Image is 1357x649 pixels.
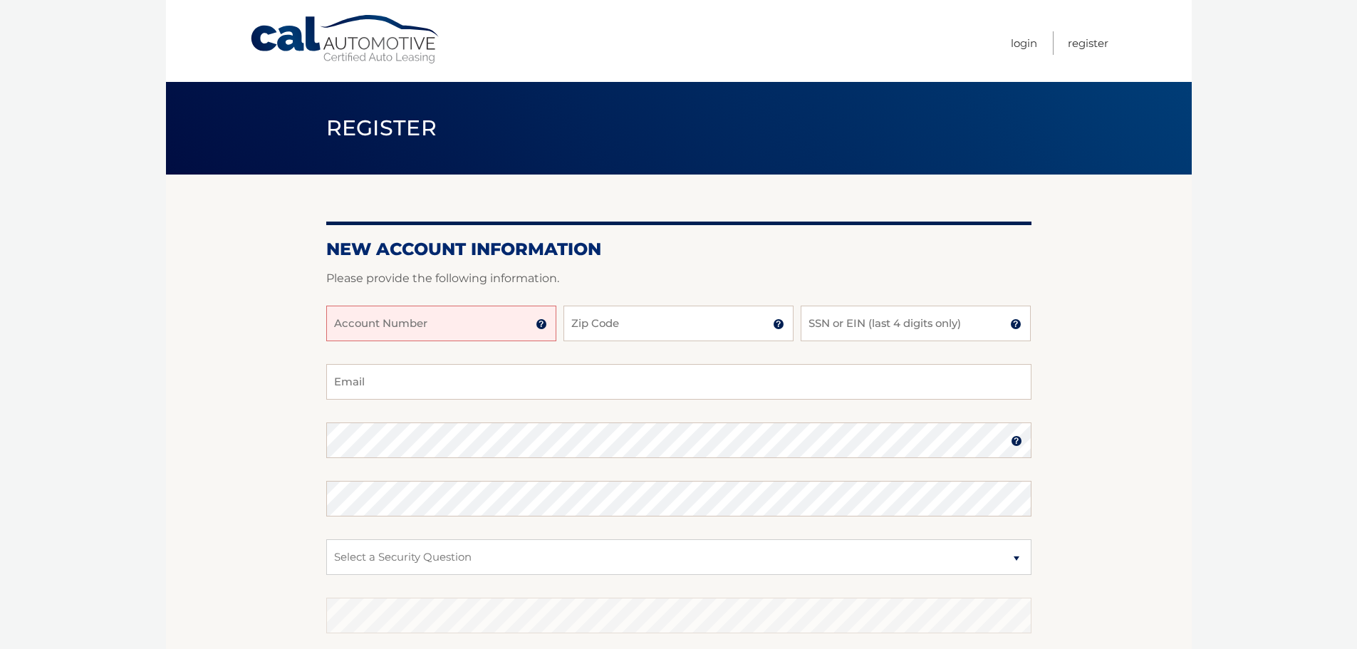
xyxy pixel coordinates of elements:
a: Login [1011,31,1037,55]
img: tooltip.svg [536,318,547,330]
img: tooltip.svg [1010,318,1021,330]
p: Please provide the following information. [326,269,1031,289]
input: Account Number [326,306,556,341]
input: Zip Code [563,306,794,341]
input: Email [326,364,1031,400]
input: SSN or EIN (last 4 digits only) [801,306,1031,341]
a: Register [1068,31,1108,55]
h2: New Account Information [326,239,1031,260]
img: tooltip.svg [773,318,784,330]
img: tooltip.svg [1011,435,1022,447]
span: Register [326,115,437,141]
a: Cal Automotive [249,14,442,65]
